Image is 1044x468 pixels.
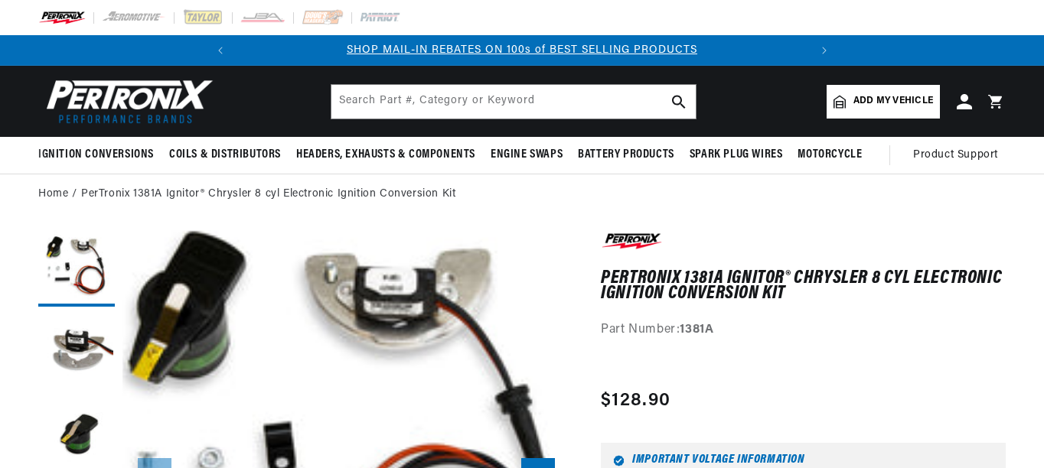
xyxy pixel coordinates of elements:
[38,147,154,163] span: Ignition Conversions
[601,387,670,414] span: $128.90
[236,42,809,59] div: Announcement
[38,314,115,391] button: Load image 2 in gallery view
[570,137,682,173] summary: Battery Products
[38,186,68,203] a: Home
[169,147,281,163] span: Coils & Distributors
[483,137,570,173] summary: Engine Swaps
[38,137,161,173] summary: Ignition Conversions
[296,147,475,163] span: Headers, Exhausts & Components
[613,455,993,466] h6: Important Voltage Information
[662,85,696,119] button: search button
[205,35,236,66] button: Translation missing: en.sections.announcements.previous_announcement
[913,137,1006,174] summary: Product Support
[690,147,783,163] span: Spark Plug Wires
[161,137,289,173] summary: Coils & Distributors
[347,44,697,56] a: SHOP MAIL-IN REBATES ON 100s of BEST SELLING PRODUCTS
[289,137,483,173] summary: Headers, Exhausts & Components
[578,147,674,163] span: Battery Products
[827,85,940,119] a: Add my vehicle
[809,35,840,66] button: Translation missing: en.sections.announcements.next_announcement
[798,147,862,163] span: Motorcycle
[491,147,563,163] span: Engine Swaps
[38,186,1006,203] nav: breadcrumbs
[680,323,713,336] strong: 1381A
[790,137,869,173] summary: Motorcycle
[81,186,455,203] a: PerTronix 1381A Ignitor® Chrysler 8 cyl Electronic Ignition Conversion Kit
[913,147,998,164] span: Product Support
[38,75,214,128] img: Pertronix
[682,137,791,173] summary: Spark Plug Wires
[853,94,933,109] span: Add my vehicle
[601,320,1006,340] div: Part Number:
[331,85,696,119] input: Search Part #, Category or Keyword
[236,42,809,59] div: 1 of 2
[38,230,115,307] button: Load image 1 in gallery view
[601,271,1006,302] h1: PerTronix 1381A Ignitor® Chrysler 8 cyl Electronic Ignition Conversion Kit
